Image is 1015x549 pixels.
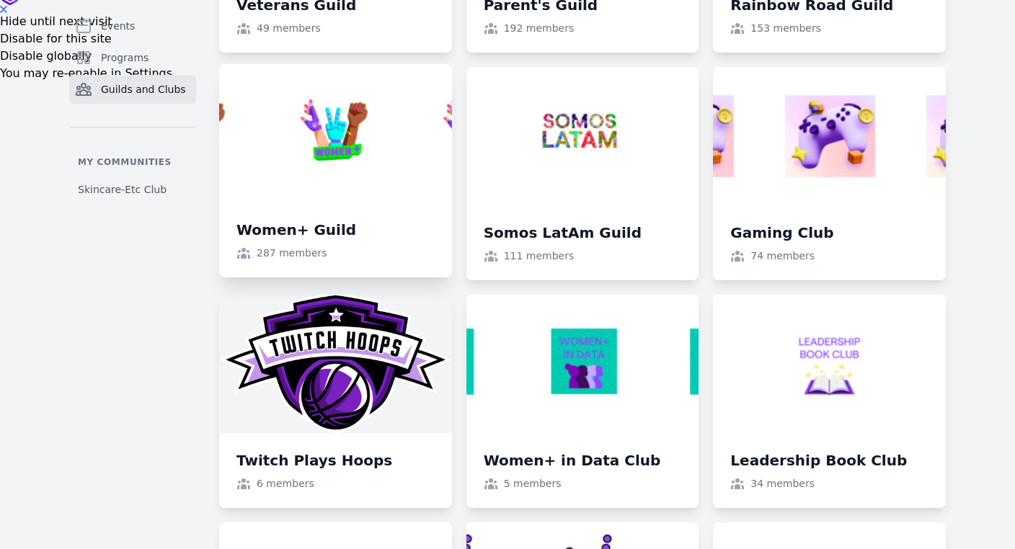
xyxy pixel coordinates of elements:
a: Events [69,12,196,40]
span: Skincare-Etc Club [78,182,167,197]
span: Events [101,19,135,33]
a: Skincare-Etc Club [69,177,196,202]
nav: Sidebar [69,12,196,202]
a: Guilds and Clubs [69,75,196,104]
a: Programs [69,43,196,72]
p: My communities [69,156,196,168]
span: Guilds and Clubs [101,82,186,97]
span: Programs [101,50,149,65]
